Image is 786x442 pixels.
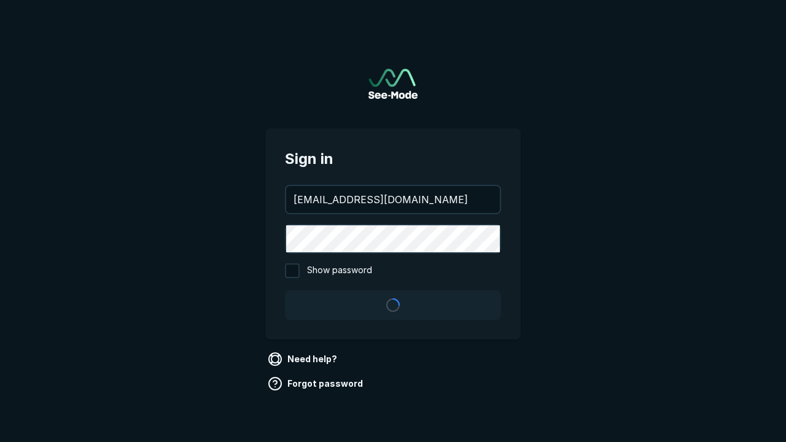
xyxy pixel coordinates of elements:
span: Show password [307,263,372,278]
span: Sign in [285,148,501,170]
input: your@email.com [286,186,500,213]
a: Need help? [265,349,342,369]
img: See-Mode Logo [368,69,418,99]
a: Forgot password [265,374,368,394]
a: Go to sign in [368,69,418,99]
